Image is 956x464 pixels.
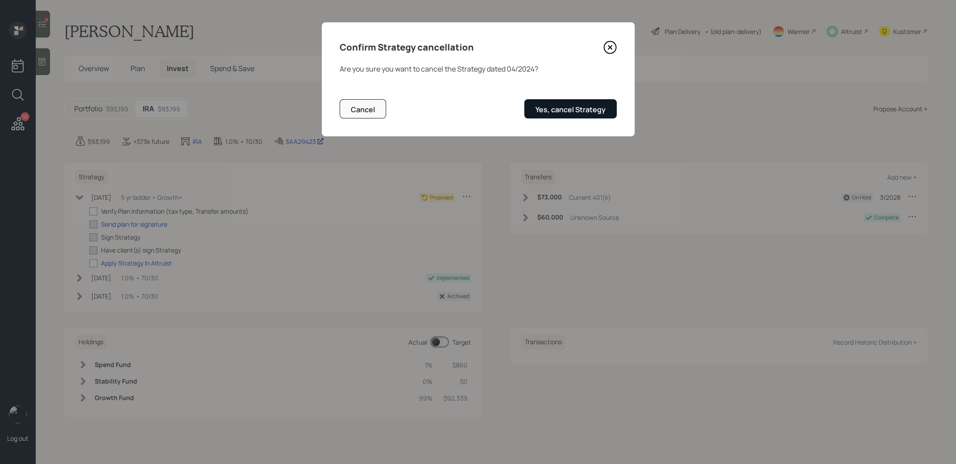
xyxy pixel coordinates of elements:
[524,99,617,118] button: Yes, cancel Strategy
[340,99,386,118] button: Cancel
[340,40,474,55] h4: Confirm Strategy cancellation
[351,105,375,114] div: Cancel
[340,63,617,74] div: Are you sure you want to cancel the Strategy dated 04/2024 ?
[535,105,606,114] div: Yes, cancel Strategy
